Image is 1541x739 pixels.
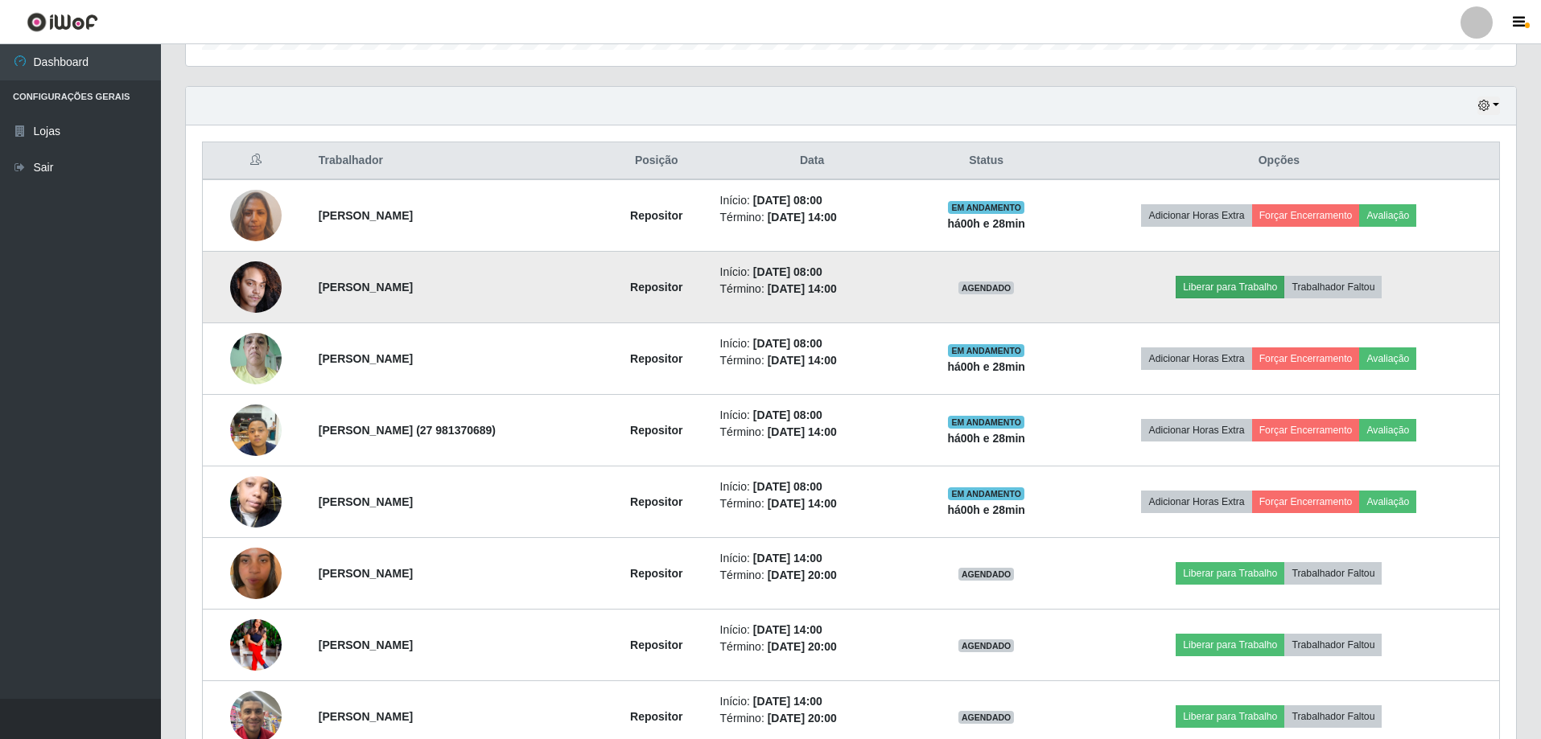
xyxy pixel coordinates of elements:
strong: há 00 h e 28 min [947,503,1025,516]
li: Término: [720,352,904,369]
strong: Repositor [630,209,682,222]
img: CoreUI Logo [27,12,98,32]
button: Avaliação [1359,204,1416,227]
time: [DATE] 08:00 [753,194,822,207]
button: Avaliação [1359,347,1416,370]
strong: [PERSON_NAME] [319,567,413,580]
time: [DATE] 20:00 [768,640,837,653]
button: Liberar para Trabalho [1176,276,1284,298]
time: [DATE] 20:00 [768,712,837,725]
strong: Repositor [630,424,682,437]
th: Opções [1059,142,1500,180]
strong: há 00 h e 28 min [947,432,1025,445]
button: Adicionar Horas Extra [1141,347,1251,370]
span: AGENDADO [958,639,1015,652]
button: Forçar Encerramento [1252,347,1360,370]
li: Início: [720,478,904,495]
strong: [PERSON_NAME] (27 981370689) [319,424,496,437]
time: [DATE] 08:00 [753,337,822,350]
span: AGENDADO [958,568,1015,581]
strong: Repositor [630,352,682,365]
span: EM ANDAMENTO [948,344,1024,357]
time: [DATE] 08:00 [753,265,822,278]
li: Término: [720,281,904,298]
th: Trabalhador [309,142,603,180]
li: Início: [720,335,904,352]
li: Término: [720,209,904,226]
time: [DATE] 14:00 [768,425,837,438]
li: Início: [720,264,904,281]
th: Status [914,142,1059,180]
li: Término: [720,710,904,727]
li: Término: [720,638,904,655]
time: [DATE] 14:00 [753,552,822,565]
button: Trabalhador Faltou [1284,562,1382,585]
span: AGENDADO [958,711,1015,724]
img: 1748978013900.jpeg [230,528,282,619]
li: Início: [720,407,904,424]
strong: [PERSON_NAME] [319,710,413,723]
time: [DATE] 08:00 [753,409,822,421]
li: Início: [720,550,904,567]
button: Liberar para Trabalho [1176,562,1284,585]
strong: [PERSON_NAME] [319,352,413,365]
strong: Repositor [630,567,682,580]
strong: Repositor [630,281,682,294]
button: Avaliação [1359,419,1416,441]
span: AGENDADO [958,281,1015,294]
time: [DATE] 14:00 [768,211,837,224]
time: [DATE] 14:00 [768,282,837,295]
button: Forçar Encerramento [1252,204,1360,227]
button: Adicionar Horas Extra [1141,491,1251,513]
img: 1755367565245.jpeg [230,396,282,464]
li: Início: [720,693,904,710]
button: Avaliação [1359,491,1416,513]
li: Término: [720,495,904,512]
button: Forçar Encerramento [1252,491,1360,513]
button: Adicionar Horas Extra [1141,419,1251,441]
strong: [PERSON_NAME] [319,209,413,222]
strong: [PERSON_NAME] [319,281,413,294]
li: Término: [720,424,904,441]
time: [DATE] 14:00 [753,695,822,708]
strong: [PERSON_NAME] [319,495,413,508]
button: Trabalhador Faltou [1284,276,1382,298]
img: 1747253938286.jpeg [230,181,282,249]
time: [DATE] 14:00 [768,354,837,367]
span: EM ANDAMENTO [948,201,1024,214]
img: 1753013551343.jpeg [230,252,282,321]
strong: Repositor [630,638,682,651]
li: Início: [720,622,904,638]
button: Liberar para Trabalho [1176,705,1284,728]
strong: há 00 h e 28 min [947,360,1025,373]
img: 1753296713648.jpeg [230,324,282,392]
strong: [PERSON_NAME] [319,638,413,651]
li: Início: [720,192,904,209]
time: [DATE] 14:00 [753,623,822,636]
th: Posição [603,142,711,180]
time: [DATE] 14:00 [768,497,837,510]
span: EM ANDAMENTO [948,416,1024,429]
img: 1751311767272.jpeg [230,613,282,677]
time: [DATE] 08:00 [753,480,822,493]
strong: há 00 h e 28 min [947,217,1025,230]
time: [DATE] 20:00 [768,569,837,581]
button: Trabalhador Faltou [1284,705,1382,728]
button: Trabalhador Faltou [1284,634,1382,656]
th: Data [711,142,914,180]
img: 1753494056504.jpeg [230,456,282,548]
strong: Repositor [630,710,682,723]
li: Término: [720,567,904,584]
button: Liberar para Trabalho [1176,634,1284,656]
button: Forçar Encerramento [1252,419,1360,441]
strong: Repositor [630,495,682,508]
button: Adicionar Horas Extra [1141,204,1251,227]
span: EM ANDAMENTO [948,487,1024,500]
